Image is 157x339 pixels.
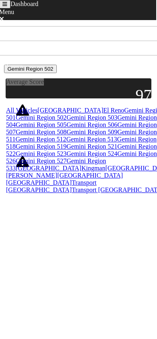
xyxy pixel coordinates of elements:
a: Gemini Region 518 [6,136,157,150]
a: [GEOGRAPHIC_DATA] [57,172,123,179]
a: Gemini Region 527 [16,157,66,164]
a: [PERSON_NAME] [6,172,57,179]
a: [GEOGRAPHIC_DATA] [6,179,72,186]
a: Kingman [81,165,105,172]
a: Gemini Region 506 [66,121,117,128]
div: Average Score [6,78,152,86]
a: Gemini Region 507 [6,121,157,135]
div: 97 [133,86,151,104]
a: Gemini Region 524 [66,150,117,157]
a: Gemini Region 519 [16,143,66,150]
a: Transport [GEOGRAPHIC_DATA] [6,179,97,193]
a: Gemini Region 521 [66,143,117,150]
a: [GEOGRAPHIC_DATA] [37,107,103,114]
a: Gemini Region 526 [6,150,157,164]
div: [PERSON_NAME] [6,169,39,186]
a: Gemini Region 523 [16,150,66,157]
span: Dashboard [10,0,38,7]
a: Gemini Region 512 [15,136,66,143]
a: Gemini Region 508 [16,129,66,135]
a: All Vehicles [6,107,37,114]
a: Gemini Region 503 [66,114,117,121]
a: Gemini Region 502 [16,114,66,121]
button: Gemini Region 502 [4,65,56,73]
a: Gemini Region 504 [6,114,157,128]
a: Gemini Region 509 [66,129,117,135]
a: Gemini Region 522 [6,143,157,157]
div: [PERSON_NAME] [6,118,39,135]
a: El Reno [103,107,124,114]
a: Gemini Region 513 [66,136,117,143]
a: [GEOGRAPHIC_DATA] [16,165,81,172]
a: Gemini Region 533 [6,157,106,172]
a: Gemini Region 505 [16,121,66,128]
a: Gemini Region 511 [6,129,157,143]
